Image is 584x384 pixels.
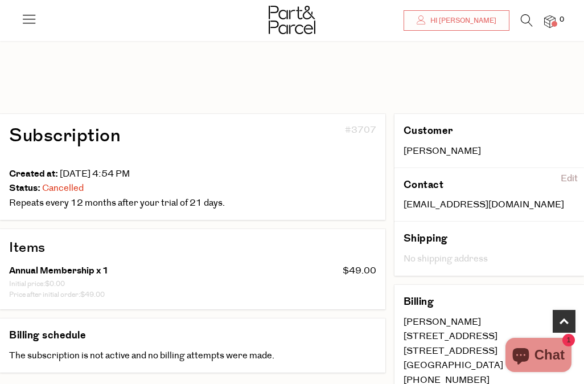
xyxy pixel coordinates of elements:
[9,328,86,344] h3: Billing schedule
[404,329,575,344] div: [STREET_ADDRESS]
[404,294,541,310] h3: Billing
[42,182,84,194] span: Cancelled
[556,170,582,188] div: Edit
[9,123,250,149] h1: Subscription
[502,338,575,375] inbox-online-store-chat: Shopify online store chat
[45,279,65,289] span: $0.00
[9,167,58,181] span: Created at:
[343,264,376,277] span: $49.00
[102,264,109,277] span: 1
[544,15,556,27] a: 0
[427,16,496,26] span: Hi [PERSON_NAME]
[404,145,481,157] span: [PERSON_NAME]
[9,197,69,209] span: Repeats every
[260,123,376,167] div: #3707
[557,15,567,25] span: 0
[9,196,376,211] div: .
[404,198,564,211] span: [EMAIL_ADDRESS][DOMAIN_NAME]
[80,290,105,300] span: $49.00
[71,197,223,209] span: 21 days
[9,349,274,362] span: The subscription is not active and no billing attempts were made.
[404,344,575,359] div: [STREET_ADDRESS]
[404,315,575,330] div: [PERSON_NAME]
[9,279,43,289] span: Initial price
[404,10,509,31] a: Hi [PERSON_NAME]
[9,264,94,277] span: Annual Membership
[9,290,79,300] span: Price after initial order
[9,289,251,300] div: :
[60,168,130,180] span: [DATE] 4:54 PM
[9,181,40,195] span: Status:
[404,231,541,247] h3: Shipping
[404,123,541,139] h3: Customer
[96,264,101,277] span: x
[269,6,315,34] img: Part&Parcel
[404,358,575,373] div: [GEOGRAPHIC_DATA]
[9,279,251,289] div: :
[404,177,541,193] h3: Contact
[9,238,376,258] h2: Items
[404,252,575,267] div: No shipping address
